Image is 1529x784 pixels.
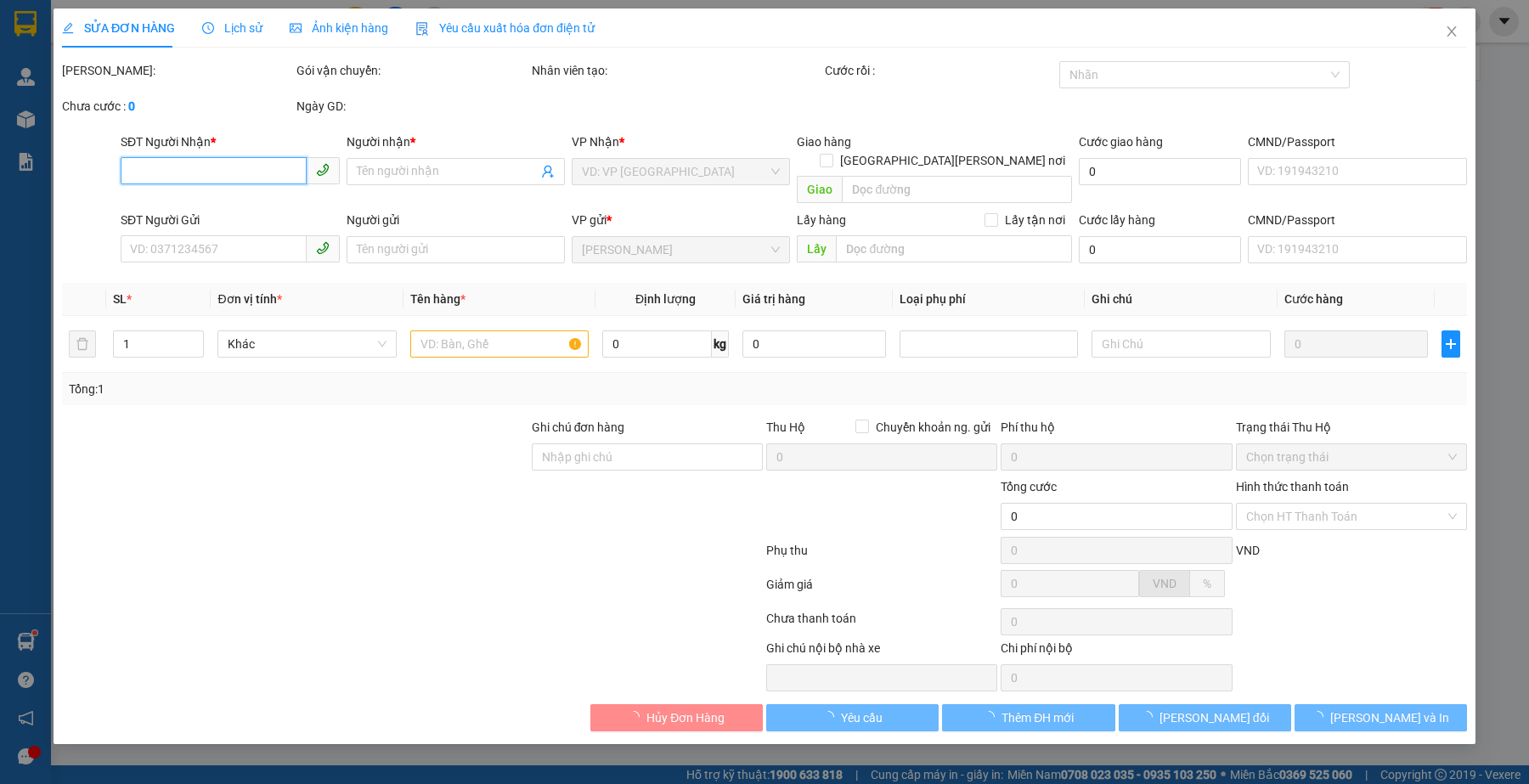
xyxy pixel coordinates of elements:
[869,418,997,437] span: Chuyển khoản ng. gửi
[228,331,386,357] span: Khác
[62,22,74,34] span: edit
[836,235,1072,262] input: Dọc đường
[1079,236,1241,263] input: Cước lấy hàng
[62,61,293,80] div: [PERSON_NAME]:
[62,21,175,35] span: SỬA ĐƠN HÀNG
[415,21,595,35] span: Yêu cầu xuất hóa đơn điện tử
[983,711,1001,723] span: loading
[833,151,1072,170] span: [GEOGRAPHIC_DATA][PERSON_NAME] nơi
[1141,711,1159,723] span: loading
[742,292,805,306] span: Giá trị hàng
[1248,211,1466,229] div: CMND/Passport
[217,292,281,306] span: Đơn vị tính
[69,330,96,358] button: delete
[628,711,646,723] span: loading
[410,330,589,358] input: VD: Bàn, Ghế
[113,292,127,306] span: SL
[1001,480,1057,494] span: Tổng cước
[1092,330,1270,358] input: Ghi Chú
[1159,708,1269,727] span: [PERSON_NAME] đổi
[290,22,302,34] span: picture
[1079,158,1241,185] input: Cước giao hàng
[1295,704,1467,731] button: [PERSON_NAME] và In
[841,708,883,727] span: Yêu cầu
[415,22,429,36] img: icon
[1445,25,1458,38] span: close
[572,211,790,229] div: VP gửi
[1330,708,1449,727] span: [PERSON_NAME] và In
[998,211,1072,229] span: Lấy tận nơi
[646,708,725,727] span: Hủy Đơn Hàng
[1079,135,1163,149] label: Cước giao hàng
[1428,8,1475,56] button: Close
[764,575,999,605] div: Giảm giá
[532,420,625,434] label: Ghi chú đơn hàng
[410,292,465,306] span: Tên hàng
[842,176,1072,203] input: Dọc đường
[1236,480,1349,494] label: Hình thức thanh toán
[822,711,841,723] span: loading
[1203,577,1211,590] span: %
[764,541,999,571] div: Phụ thu
[582,237,780,262] span: Cư Kuin
[69,380,590,398] div: Tổng: 1
[532,443,763,471] input: Ghi chú đơn hàng
[1284,292,1343,306] span: Cước hàng
[347,211,565,229] div: Người gửi
[62,97,293,116] div: Chưa cước :
[1312,711,1330,723] span: loading
[825,61,1056,80] div: Cước rồi :
[1236,418,1467,437] div: Trạng thái Thu Hộ
[128,99,135,113] b: 0
[121,211,339,229] div: SĐT Người Gửi
[541,165,555,178] span: user-add
[347,133,565,151] div: Người nhận
[797,176,842,203] span: Giao
[797,235,836,262] span: Lấy
[797,135,851,149] span: Giao hàng
[1001,418,1232,443] div: Phí thu hộ
[1153,577,1176,590] span: VND
[797,213,846,227] span: Lấy hàng
[1001,708,1074,727] span: Thêm ĐH mới
[1284,330,1428,358] input: 0
[893,283,1085,316] th: Loại phụ phí
[1001,639,1232,664] div: Chi phí nội bộ
[572,135,619,149] span: VP Nhận
[1079,213,1155,227] label: Cước lấy hàng
[202,21,262,35] span: Lịch sử
[712,330,729,358] span: kg
[296,61,528,80] div: Gói vận chuyển:
[1442,330,1460,358] button: plus
[1236,544,1260,557] span: VND
[590,704,763,731] button: Hủy Đơn Hàng
[635,292,696,306] span: Định lượng
[316,163,330,177] span: phone
[316,241,330,255] span: phone
[1248,133,1466,151] div: CMND/Passport
[1442,337,1459,351] span: plus
[764,609,999,639] div: Chưa thanh toán
[766,639,997,664] div: Ghi chú nội bộ nhà xe
[121,133,339,151] div: SĐT Người Nhận
[766,704,939,731] button: Yêu cầu
[1119,704,1291,731] button: [PERSON_NAME] đổi
[1085,283,1277,316] th: Ghi chú
[290,21,388,35] span: Ảnh kiện hàng
[202,22,214,34] span: clock-circle
[766,420,805,434] span: Thu Hộ
[532,61,821,80] div: Nhân viên tạo:
[942,704,1114,731] button: Thêm ĐH mới
[1246,444,1457,470] span: Chọn trạng thái
[296,97,528,116] div: Ngày GD:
